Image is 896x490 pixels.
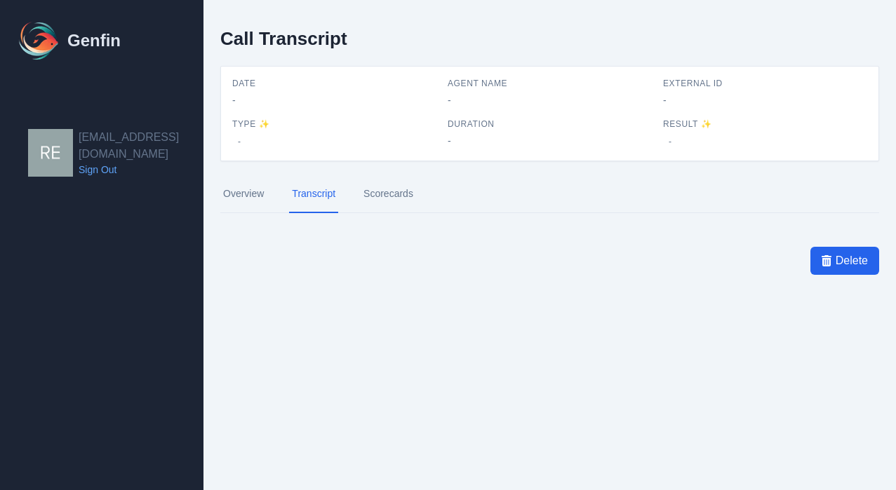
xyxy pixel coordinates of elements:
[232,78,436,89] span: Date
[232,93,436,107] span: -
[220,175,267,213] a: Overview
[663,93,867,107] span: -
[289,175,338,213] a: Transcript
[28,129,73,177] img: resqueda@aadirect.com
[17,18,62,63] img: Logo
[663,78,867,89] span: External ID
[448,118,652,130] span: Duration
[79,129,203,163] h2: [EMAIL_ADDRESS][DOMAIN_NAME]
[361,175,416,213] a: Scorecards
[663,135,677,149] span: -
[220,175,879,213] nav: Tabs
[448,93,652,107] span: -
[232,118,436,130] span: Type ✨
[79,163,203,177] a: Sign Out
[448,134,652,148] span: -
[810,247,879,275] button: Delete
[220,28,347,49] h2: Call Transcript
[448,78,652,89] span: Agent Name
[836,252,868,269] span: Delete
[67,29,121,52] h1: Genfin
[663,118,867,130] span: Result ✨
[232,135,246,149] span: -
